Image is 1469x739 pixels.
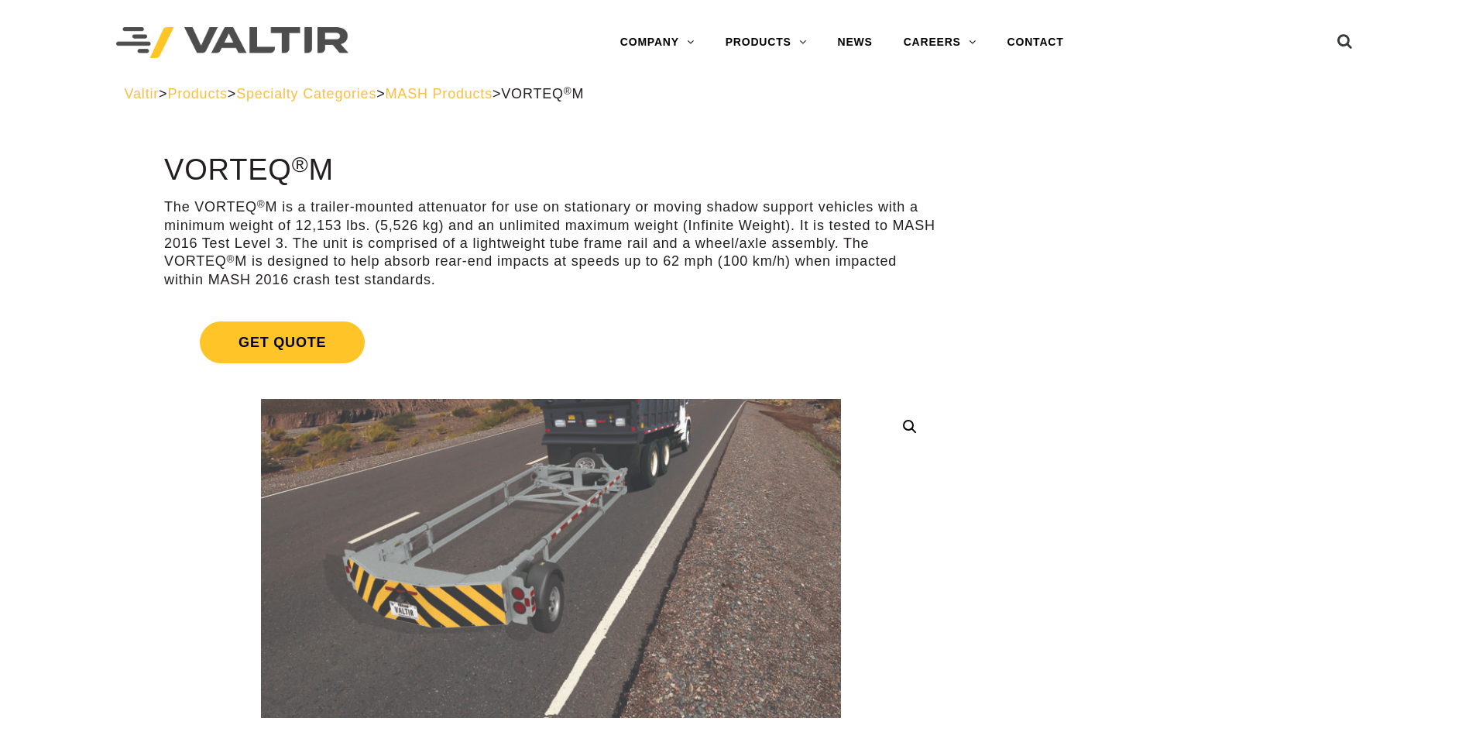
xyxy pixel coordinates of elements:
a: CONTACT [992,27,1079,58]
a: COMPANY [605,27,710,58]
a: Specialty Categories [236,86,376,101]
a: Products [167,86,227,101]
sup: ® [292,152,309,177]
a: CAREERS [888,27,992,58]
a: PRODUCTS [710,27,822,58]
sup: ® [227,253,235,265]
a: NEWS [822,27,888,58]
span: Get Quote [200,321,365,363]
p: The VORTEQ M is a trailer-mounted attenuator for use on stationary or moving shadow support vehic... [164,198,938,289]
a: Get Quote [164,303,938,382]
a: MASH Products [386,86,493,101]
sup: ® [257,198,266,210]
div: > > > > [125,85,1345,103]
span: VORTEQ M [501,86,584,101]
img: Valtir [116,27,348,59]
a: Valtir [125,86,159,101]
sup: ® [564,85,572,97]
h1: VORTEQ M [164,154,938,187]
